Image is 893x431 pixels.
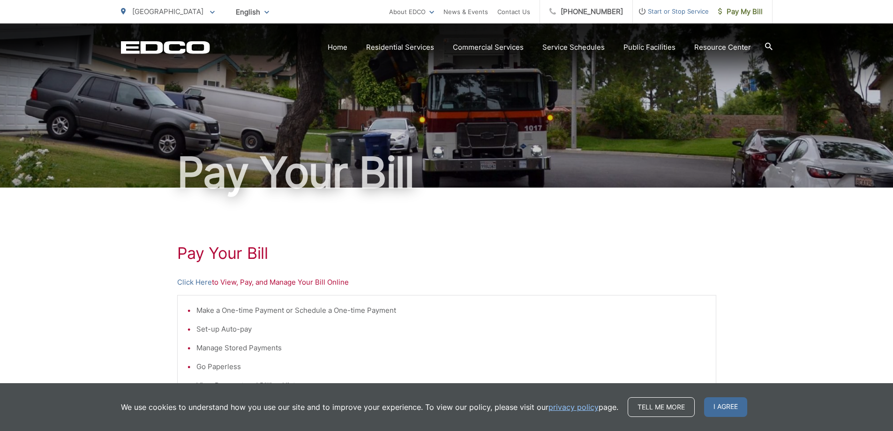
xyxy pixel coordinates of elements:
[328,42,347,53] a: Home
[121,41,210,54] a: EDCD logo. Return to the homepage.
[196,305,706,316] li: Make a One-time Payment or Schedule a One-time Payment
[196,324,706,335] li: Set-up Auto-pay
[542,42,605,53] a: Service Schedules
[694,42,751,53] a: Resource Center
[548,401,599,413] a: privacy policy
[628,397,695,417] a: Tell me more
[497,6,530,17] a: Contact Us
[121,401,618,413] p: We use cookies to understand how you use our site and to improve your experience. To view our pol...
[453,42,524,53] a: Commercial Services
[121,149,773,196] h1: Pay Your Bill
[196,380,706,391] li: View Payment and Billing History
[704,397,747,417] span: I agree
[366,42,434,53] a: Residential Services
[177,277,716,288] p: to View, Pay, and Manage Your Bill Online
[132,7,203,16] span: [GEOGRAPHIC_DATA]
[177,277,212,288] a: Click Here
[196,361,706,372] li: Go Paperless
[389,6,434,17] a: About EDCO
[623,42,675,53] a: Public Facilities
[196,342,706,354] li: Manage Stored Payments
[229,4,276,20] span: English
[443,6,488,17] a: News & Events
[718,6,763,17] span: Pay My Bill
[177,244,716,263] h1: Pay Your Bill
